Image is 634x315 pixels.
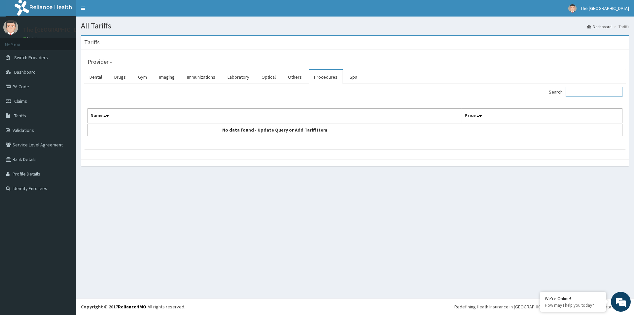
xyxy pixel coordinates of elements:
span: Claims [14,98,27,104]
p: How may I help you today? [545,302,601,308]
span: The [GEOGRAPHIC_DATA] [581,5,629,11]
div: Redefining Heath Insurance in [GEOGRAPHIC_DATA] using Telemedicine and Data Science! [454,303,629,310]
div: We're Online! [545,295,601,301]
th: Name [88,109,462,124]
a: Optical [256,70,281,84]
th: Price [462,109,622,124]
h3: Tariffs [84,39,100,45]
a: Procedures [309,70,343,84]
a: Gym [133,70,152,84]
input: Search: [566,87,622,97]
span: Tariffs [14,113,26,119]
a: Imaging [154,70,180,84]
a: Laboratory [222,70,255,84]
a: Spa [344,70,363,84]
p: The [GEOGRAPHIC_DATA] [23,27,89,33]
img: User Image [3,20,18,35]
strong: Copyright © 2017 . [81,304,148,310]
a: Online [23,36,39,41]
a: RelianceHMO [118,304,146,310]
span: Switch Providers [14,55,48,60]
span: Dashboard [14,69,36,75]
footer: All rights reserved. [76,298,634,315]
a: Dental [84,70,107,84]
img: User Image [568,4,577,13]
a: Immunizations [182,70,221,84]
td: No data found - Update Query or Add Tariff Item [88,124,462,136]
li: Tariffs [612,24,629,29]
h3: Provider - [88,59,112,65]
h1: All Tariffs [81,21,629,30]
a: Others [283,70,307,84]
a: Drugs [109,70,131,84]
a: Dashboard [587,24,612,29]
label: Search: [549,87,622,97]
